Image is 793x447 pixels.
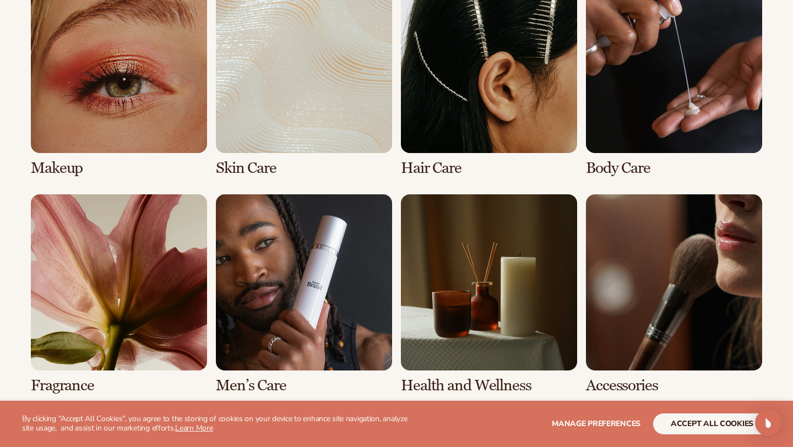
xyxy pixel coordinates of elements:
div: Open Intercom Messenger [755,410,781,436]
div: 5 / 8 [31,194,207,394]
button: accept all cookies [653,413,771,434]
div: 6 / 8 [216,194,392,394]
span: Manage preferences [552,418,640,429]
p: By clicking "Accept All Cookies", you agree to the storing of cookies on your device to enhance s... [22,415,414,433]
h3: Hair Care [401,160,577,177]
button: Manage preferences [552,413,640,434]
div: 8 / 8 [586,194,762,394]
h3: Body Care [586,160,762,177]
div: 7 / 8 [401,194,577,394]
a: Learn More [175,423,213,433]
h3: Makeup [31,160,207,177]
h3: Skin Care [216,160,392,177]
